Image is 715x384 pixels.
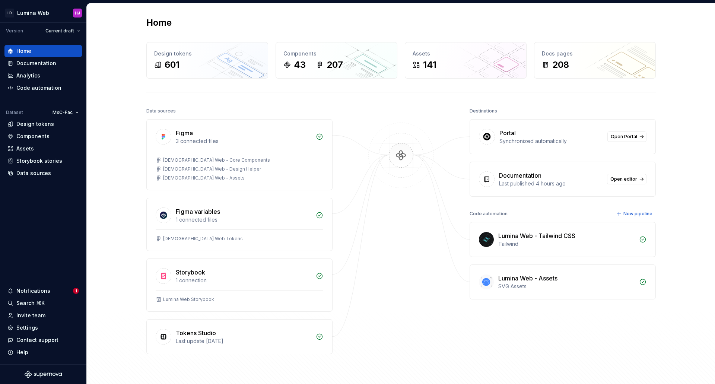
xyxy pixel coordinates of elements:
div: Documentation [16,60,56,67]
span: Current draft [45,28,74,34]
div: 207 [327,59,343,71]
div: [DEMOGRAPHIC_DATA] Web - Assets [163,175,245,181]
div: Notifications [16,287,50,295]
a: Design tokens [4,118,82,130]
div: 43 [294,59,306,71]
a: Components [4,130,82,142]
a: Analytics [4,70,82,82]
div: Lumina Web - Assets [498,274,557,283]
div: Lumina Web - Tailwind CSS [498,231,575,240]
div: Destinations [470,106,497,116]
div: Contact support [16,336,58,344]
div: LD [5,9,14,18]
div: Design tokens [154,50,260,57]
a: Storybook stories [4,155,82,167]
a: Code automation [4,82,82,94]
h2: Home [146,17,172,29]
div: Storybook [176,268,205,277]
div: Code automation [16,84,61,92]
div: Last update [DATE] [176,337,311,345]
button: Help [4,346,82,358]
div: Invite team [16,312,45,319]
svg: Supernova Logo [25,371,62,378]
a: Open Portal [607,131,646,142]
span: New pipeline [623,211,652,217]
a: Assets141 [405,42,527,79]
div: Design tokens [16,120,54,128]
button: Contact support [4,334,82,346]
div: Portal [499,128,516,137]
div: Settings [16,324,38,331]
div: Search ⌘K [16,299,45,307]
a: Docs pages208 [534,42,656,79]
div: Storybook stories [16,157,62,165]
a: Storybook1 connectionLumina Web Storybook [146,258,333,312]
div: Code automation [470,209,508,219]
div: 3 connected files [176,137,311,145]
button: Current draft [42,26,83,36]
div: Lumina Web Storybook [163,296,214,302]
a: Components43207 [276,42,397,79]
a: Assets [4,143,82,155]
div: Tokens Studio [176,329,216,337]
button: LDLumina WebHJ [1,5,85,21]
div: 208 [552,59,569,71]
a: Invite team [4,310,82,321]
a: Data sources [4,167,82,179]
a: Open editor [607,174,646,184]
div: HJ [75,10,80,16]
div: Assets [16,145,34,152]
a: Documentation [4,57,82,69]
a: Home [4,45,82,57]
div: Lumina Web [17,9,49,17]
div: SVG Assets [498,283,635,290]
div: Dataset [6,110,23,115]
div: Version [6,28,23,34]
div: 1 connected files [176,216,311,223]
div: Data sources [146,106,176,116]
div: Synchronized automatically [499,137,603,145]
div: Tailwind [498,240,635,248]
div: 1 connection [176,277,311,284]
a: Design tokens601 [146,42,268,79]
div: Docs pages [542,50,648,57]
span: 1 [73,288,79,294]
a: Figma variables1 connected files[DEMOGRAPHIC_DATA] Web Tokens [146,198,333,251]
button: Notifications1 [4,285,82,297]
div: Help [16,349,28,356]
div: Components [16,133,50,140]
div: Home [16,47,31,55]
div: Last published 4 hours ago [499,180,603,187]
span: Open editor [610,176,637,182]
a: Tokens StudioLast update [DATE] [146,319,333,354]
a: Settings [4,322,82,334]
div: 601 [165,59,179,71]
div: [DEMOGRAPHIC_DATA] Web Tokens [163,236,243,242]
div: Figma [176,128,193,137]
div: Data sources [16,169,51,177]
div: Assets [413,50,519,57]
button: New pipeline [614,209,656,219]
button: MxC-Fac [49,107,82,118]
div: Figma variables [176,207,220,216]
div: Components [283,50,390,57]
span: Open Portal [611,134,637,140]
div: [DEMOGRAPHIC_DATA] Web - Design Helper [163,166,261,172]
a: Figma3 connected files[DEMOGRAPHIC_DATA] Web - Core Components[DEMOGRAPHIC_DATA] Web - Design Hel... [146,119,333,190]
span: MxC-Fac [53,110,73,115]
div: Analytics [16,72,40,79]
button: Search ⌘K [4,297,82,309]
div: 141 [423,59,436,71]
div: Documentation [499,171,541,180]
div: [DEMOGRAPHIC_DATA] Web - Core Components [163,157,270,163]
